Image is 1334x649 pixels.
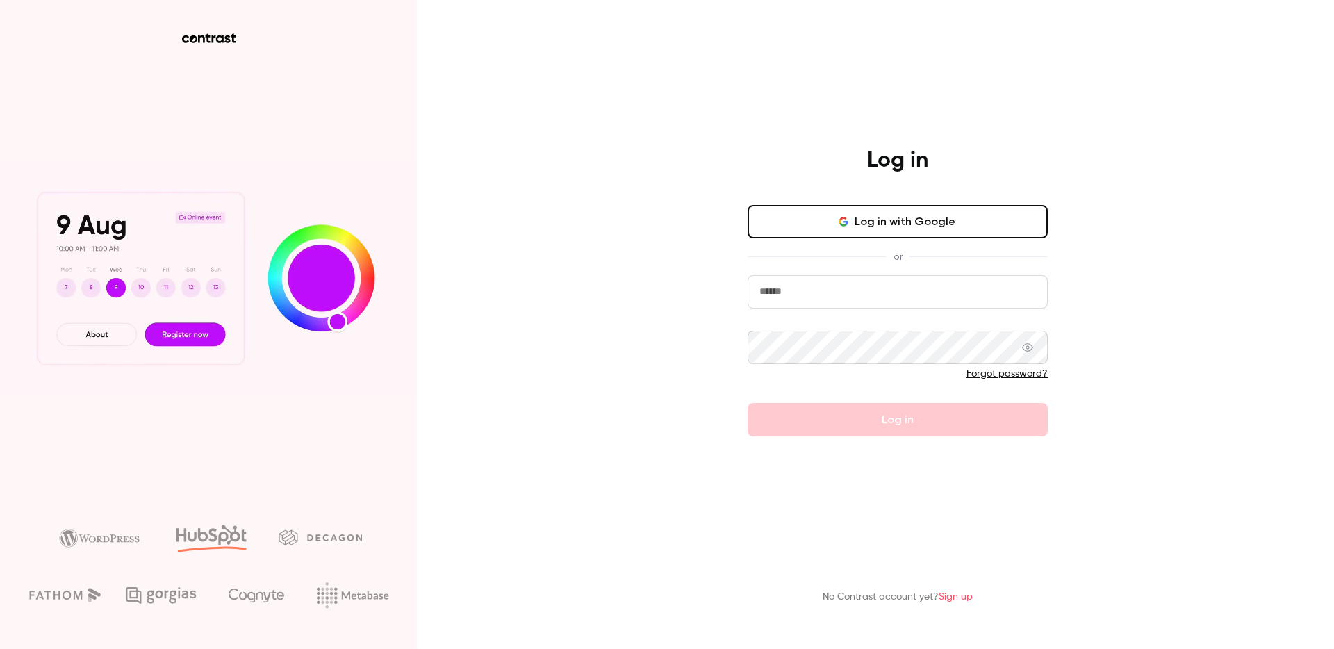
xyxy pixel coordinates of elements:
span: or [887,249,909,264]
button: Log in with Google [748,205,1048,238]
h4: Log in [867,147,928,174]
img: decagon [279,529,362,545]
a: Forgot password? [966,369,1048,379]
a: Sign up [939,592,973,602]
p: No Contrast account yet? [823,590,973,605]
